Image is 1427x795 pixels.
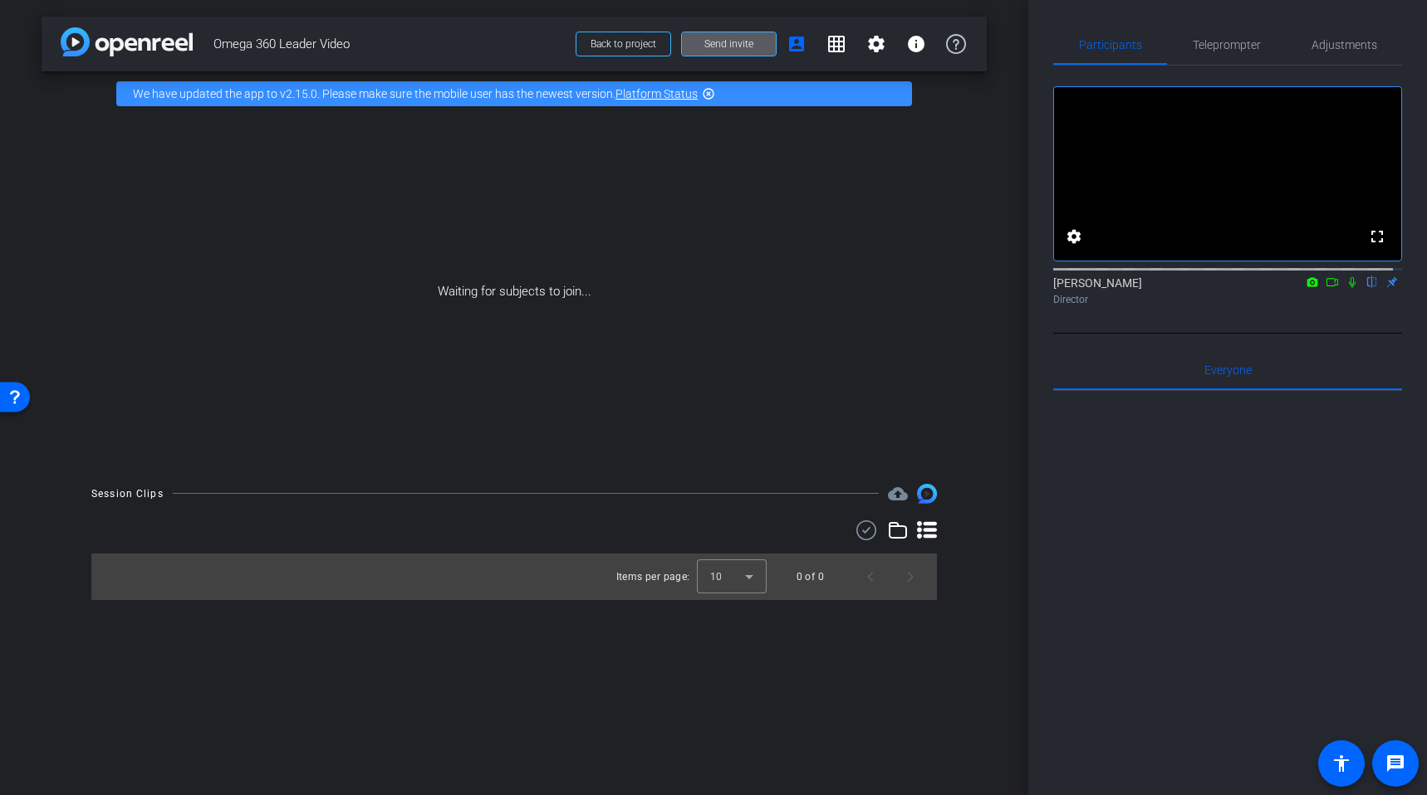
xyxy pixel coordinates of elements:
span: Adjustments [1312,39,1377,51]
mat-icon: grid_on [826,34,846,54]
span: Send invite [704,37,753,51]
button: Back to project [576,32,671,56]
mat-icon: highlight_off [702,87,715,100]
div: Items per page: [616,568,690,585]
div: Waiting for subjects to join... [42,116,987,467]
span: Omega 360 Leader Video [213,27,566,61]
div: Director [1053,292,1402,307]
span: Back to project [591,38,656,50]
div: 0 of 0 [797,568,824,585]
div: Session Clips [91,485,164,502]
div: We have updated the app to v2.15.0. Please make sure the mobile user has the newest version. [116,81,912,106]
button: Previous page [851,557,890,597]
mat-icon: account_box [787,34,807,54]
span: Teleprompter [1193,39,1261,51]
mat-icon: fullscreen [1367,227,1387,246]
span: Participants [1079,39,1142,51]
button: Send invite [681,32,777,56]
mat-icon: accessibility [1331,754,1351,773]
mat-icon: settings [1064,227,1084,246]
a: Platform Status [615,87,698,100]
mat-icon: settings [866,34,886,54]
span: Destinations for your clips [888,484,908,504]
div: [PERSON_NAME] [1053,275,1402,307]
mat-icon: flip [1362,274,1382,289]
mat-icon: info [906,34,926,54]
img: app-logo [61,27,193,56]
span: Everyone [1204,364,1252,376]
mat-icon: cloud_upload [888,484,908,504]
img: Session clips [917,484,937,504]
button: Next page [890,557,930,597]
mat-icon: message [1385,754,1405,773]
